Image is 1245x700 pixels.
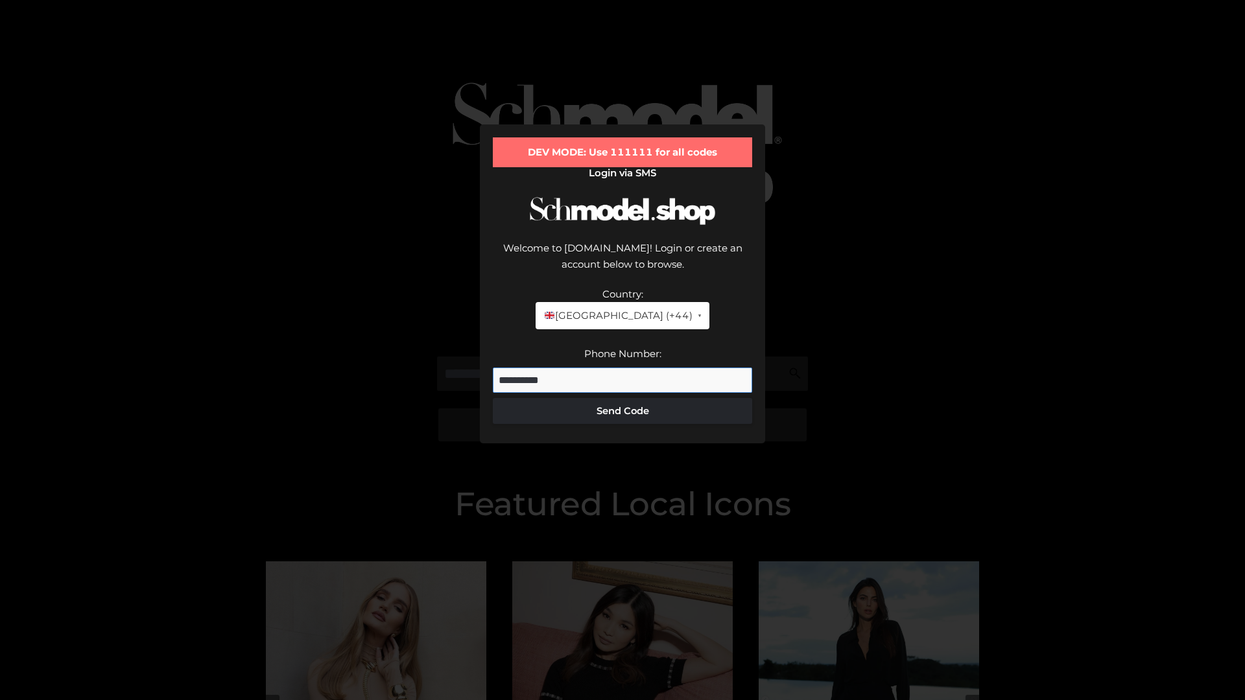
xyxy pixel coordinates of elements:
[525,185,720,237] img: Schmodel Logo
[545,310,554,320] img: 🇬🇧
[493,137,752,167] div: DEV MODE: Use 111111 for all codes
[493,240,752,286] div: Welcome to [DOMAIN_NAME]! Login or create an account below to browse.
[584,347,661,360] label: Phone Number:
[543,307,692,324] span: [GEOGRAPHIC_DATA] (+44)
[493,398,752,424] button: Send Code
[493,167,752,179] h2: Login via SMS
[602,288,643,300] label: Country:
